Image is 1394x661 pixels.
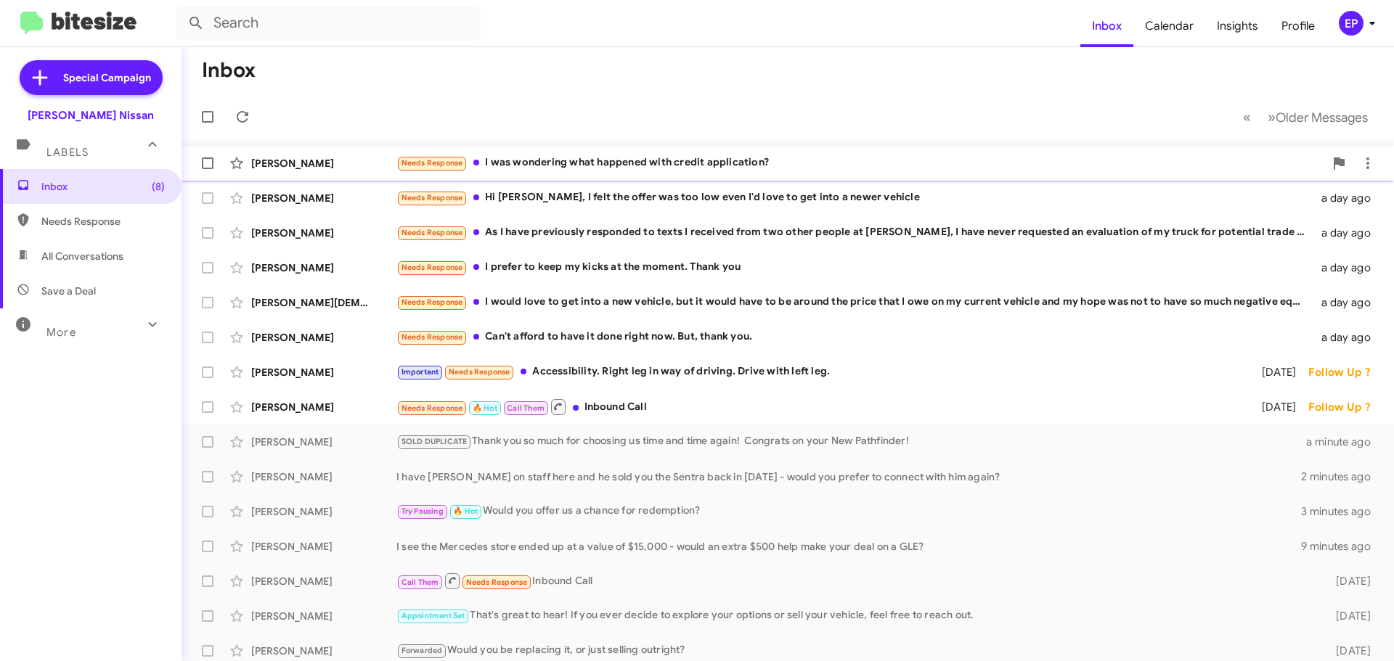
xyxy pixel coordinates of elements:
[402,297,463,307] span: Needs Response
[507,403,545,413] span: Call Them
[402,332,463,342] span: Needs Response
[1301,469,1382,484] div: 2 minutes ago
[396,224,1313,241] div: As I have previously responded to texts I received from two other people at [PERSON_NAME], I have...
[396,364,1243,380] div: Accessibility. Right leg in way of driving. Drive with left leg.
[1243,365,1308,379] div: [DATE]
[402,403,463,413] span: Needs Response
[466,578,528,587] span: Needs Response
[41,214,165,229] span: Needs Response
[1235,102,1377,132] nav: Page navigation example
[396,607,1313,624] div: That's great to hear! If you ever decide to explore your options or sell your vehicle, feel free ...
[1313,295,1382,310] div: a day ago
[453,506,478,516] span: 🔥 Hot
[251,574,396,588] div: [PERSON_NAME]
[251,469,396,484] div: [PERSON_NAME]
[20,60,163,95] a: Special Campaign
[1276,110,1368,126] span: Older Messages
[41,284,96,298] span: Save a Deal
[251,226,396,240] div: [PERSON_NAME]
[1270,5,1326,47] a: Profile
[402,611,465,620] span: Appointment Set
[402,228,463,237] span: Needs Response
[1339,11,1364,36] div: EP
[396,572,1313,590] div: Inbound Call
[152,179,165,194] span: (8)
[251,156,396,171] div: [PERSON_NAME]
[41,249,123,263] span: All Conversations
[1326,11,1378,36] button: EP
[402,367,439,377] span: Important
[449,367,510,377] span: Needs Response
[402,263,463,272] span: Needs Response
[1268,108,1276,126] span: »
[1234,102,1260,132] button: Previous
[1306,435,1382,449] div: a minute ago
[1313,609,1382,623] div: [DATE]
[1313,191,1382,205] div: a day ago
[251,504,396,519] div: [PERSON_NAME]
[396,155,1324,171] div: I was wondering what happened with credit application?
[251,365,396,379] div: [PERSON_NAME]
[251,539,396,554] div: [PERSON_NAME]
[1308,400,1382,414] div: Follow Up ?
[402,437,468,446] span: SOLD DUPLICATE
[1080,5,1133,47] a: Inbox
[46,146,89,159] span: Labels
[1243,400,1308,414] div: [DATE]
[1308,365,1382,379] div: Follow Up ?
[396,259,1313,276] div: I prefer to keep my kicks at the moment. Thank you
[402,158,463,168] span: Needs Response
[251,191,396,205] div: [PERSON_NAME]
[1313,226,1382,240] div: a day ago
[402,578,439,587] span: Call Them
[398,644,446,658] span: Forwarded
[251,295,396,310] div: [PERSON_NAME][DEMOGRAPHIC_DATA]
[1243,108,1251,126] span: «
[251,609,396,623] div: [PERSON_NAME]
[41,179,165,194] span: Inbox
[396,294,1313,311] div: I would love to get into a new vehicle, but it would have to be around the price that I owe on my...
[1301,539,1382,554] div: 9 minutes ago
[251,435,396,449] div: [PERSON_NAME]
[1301,504,1382,519] div: 3 minutes ago
[473,403,497,413] span: 🔥 Hot
[396,539,1301,554] div: I see the Mercedes store ended up at a value of $15,000 - would an extra $500 help make your deal...
[396,503,1301,520] div: Would you offer us a chance for redemption?
[46,326,76,339] span: More
[251,400,396,414] div: [PERSON_NAME]
[396,433,1306,450] div: Thank you so much for choosing us time and time again! Congrats on your New Pathfinder!
[402,193,463,202] span: Needs Response
[1313,644,1382,658] div: [DATE]
[251,330,396,345] div: [PERSON_NAME]
[1133,5,1205,47] a: Calendar
[1313,260,1382,275] div: a day ago
[396,398,1243,416] div: Inbound Call
[402,506,444,516] span: Try Pausing
[396,329,1313,345] div: Can't afford to have it done right now. But, thank you.
[396,189,1313,206] div: Hi [PERSON_NAME], I felt the offer was too low even I'd love to get into a newer vehicle
[251,644,396,658] div: [PERSON_NAME]
[1313,330,1382,345] div: a day ago
[1259,102,1377,132] button: Next
[396,469,1301,484] div: I have [PERSON_NAME] on staff here and he sold you the Sentra back in [DATE] - would you prefer t...
[63,70,151,85] span: Special Campaign
[202,59,256,82] h1: Inbox
[1313,574,1382,588] div: [DATE]
[28,108,154,123] div: [PERSON_NAME] Nissan
[1205,5,1270,47] a: Insights
[251,260,396,275] div: [PERSON_NAME]
[176,6,481,41] input: Search
[396,642,1313,659] div: Would you be replacing it, or just selling outright?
